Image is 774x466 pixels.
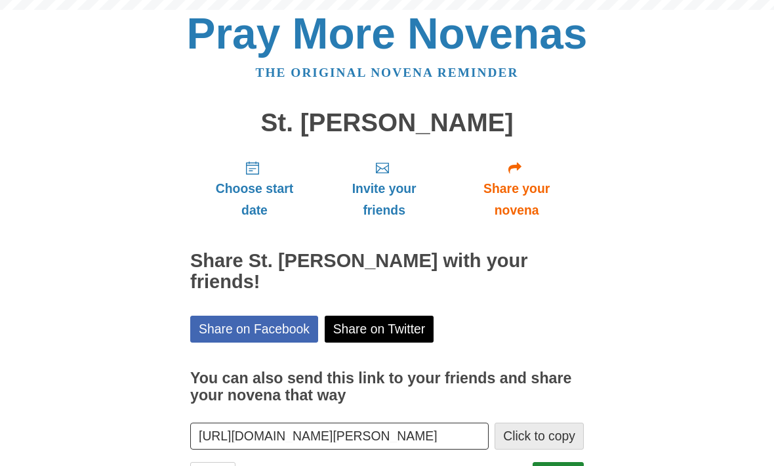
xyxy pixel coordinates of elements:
[187,9,588,58] a: Pray More Novenas
[319,150,449,228] a: Invite your friends
[190,316,318,343] a: Share on Facebook
[190,150,319,228] a: Choose start date
[325,316,434,343] a: Share on Twitter
[462,178,571,221] span: Share your novena
[495,423,584,450] button: Click to copy
[256,66,519,79] a: The original novena reminder
[190,251,584,293] h2: Share St. [PERSON_NAME] with your friends!
[332,178,436,221] span: Invite your friends
[449,150,584,228] a: Share your novena
[190,370,584,404] h3: You can also send this link to your friends and share your novena that way
[203,178,306,221] span: Choose start date
[190,109,584,137] h1: St. [PERSON_NAME]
